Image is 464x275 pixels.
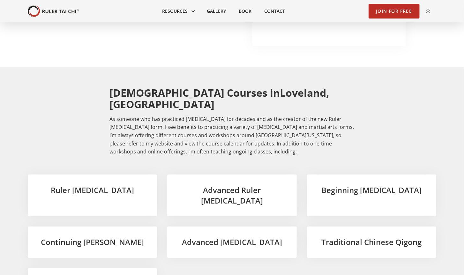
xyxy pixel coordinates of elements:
h3: Ruler [MEDICAL_DATA] [38,185,147,196]
h2: [DEMOGRAPHIC_DATA] Courses in [109,87,355,110]
h3: Traditional Chinese Qigong [317,237,426,248]
a: Contact [258,4,291,18]
h3: Advanced [MEDICAL_DATA] [177,237,286,248]
div: Resources [156,4,200,18]
img: Your Brand Name [28,5,79,17]
a: Book [232,4,258,18]
p: As someone who has practiced [MEDICAL_DATA] for decades and as the creator of the new Ruler [MEDI... [109,115,355,156]
h3: Advanced Ruler [MEDICAL_DATA] [177,185,286,206]
a: Gallery [200,4,232,18]
h3: Beginning [MEDICAL_DATA] [317,185,426,196]
span: Loveland, [GEOGRAPHIC_DATA] [109,86,329,111]
a: home [28,5,79,17]
a: Join for Free [369,4,420,19]
h3: Continuing [PERSON_NAME] [38,237,147,248]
